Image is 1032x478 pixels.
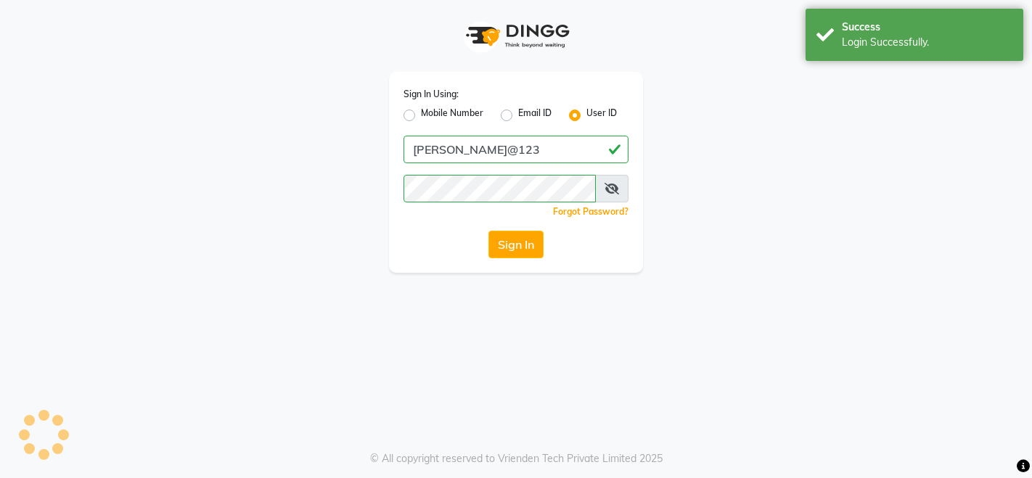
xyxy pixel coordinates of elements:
div: Login Successfully. [842,35,1012,50]
label: Email ID [518,107,552,124]
input: Username [404,136,628,163]
input: Username [404,175,596,202]
a: Forgot Password? [553,206,628,217]
button: Sign In [488,231,544,258]
div: Success [842,20,1012,35]
label: Mobile Number [421,107,483,124]
label: Sign In Using: [404,88,459,101]
img: logo1.svg [458,15,574,57]
label: User ID [586,107,617,124]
